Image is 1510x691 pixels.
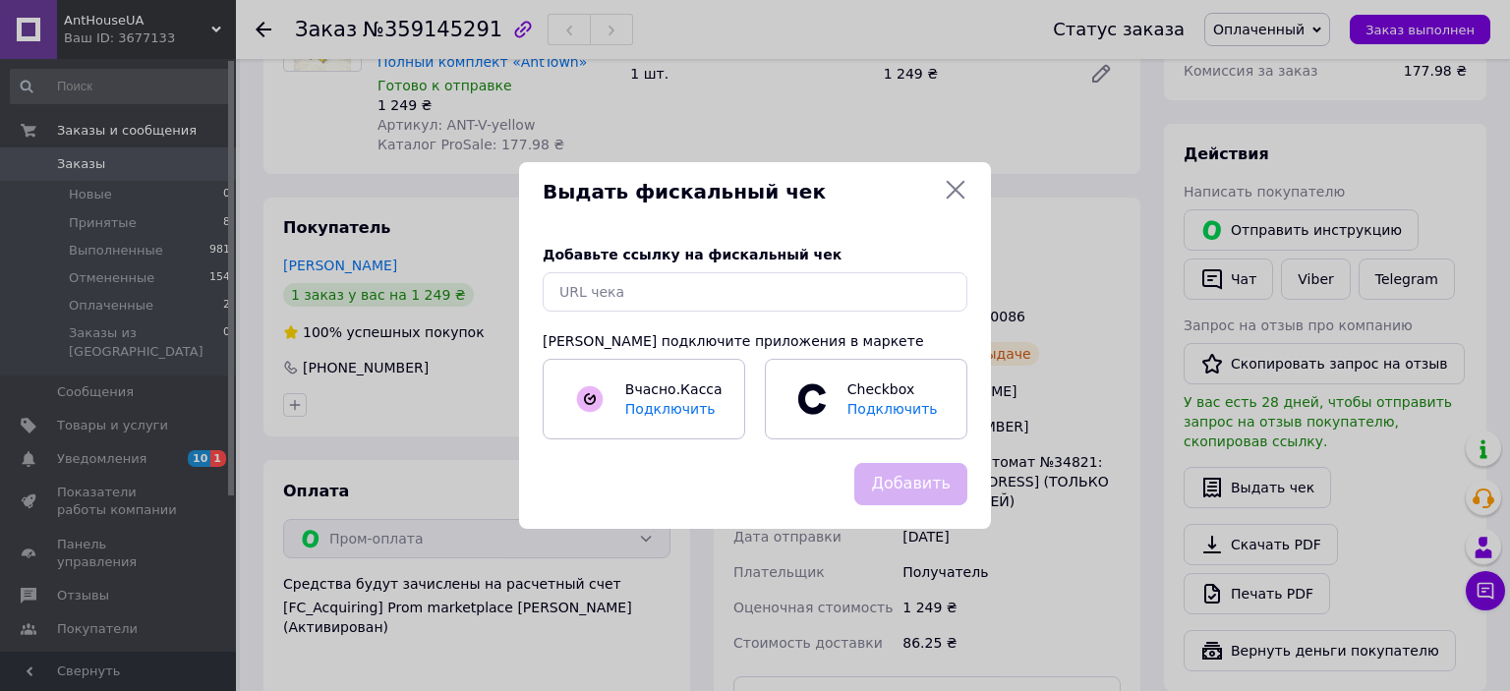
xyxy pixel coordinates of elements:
input: URL чека [543,272,967,312]
span: Подключить [625,401,716,417]
a: Вчасно.КассаПодключить [543,359,745,439]
span: Подключить [847,401,938,417]
span: Выдать фискальный чек [543,178,936,206]
span: Добавьте ссылку на фискальный чек [543,247,842,262]
a: CheckboxПодключить [765,359,967,439]
div: [PERSON_NAME] подключите приложения в маркете [543,331,967,351]
span: Вчасно.Касса [625,381,723,397]
span: Checkbox [838,379,946,419]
